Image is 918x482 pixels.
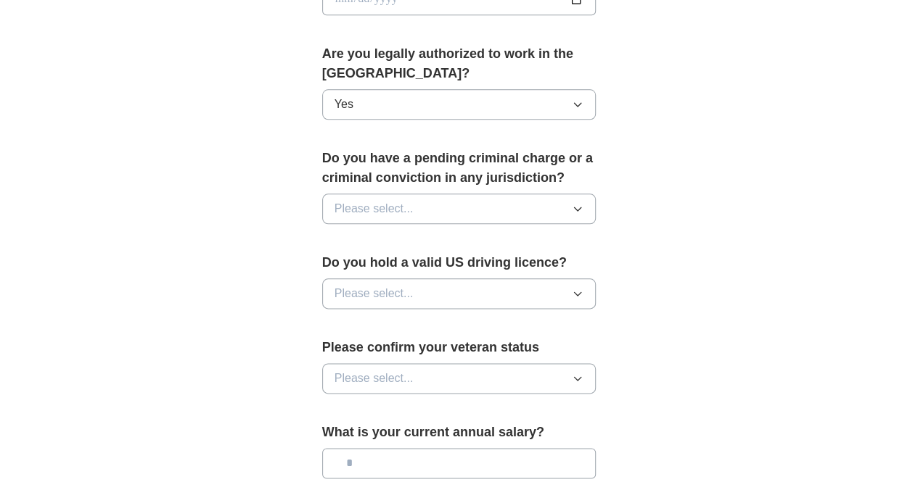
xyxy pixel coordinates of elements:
[322,44,597,83] label: Are you legally authorized to work in the [GEOGRAPHIC_DATA]?
[322,338,597,357] label: Please confirm your veteran status
[322,363,597,394] button: Please select...
[335,370,414,387] span: Please select...
[322,149,597,188] label: Do you have a pending criminal charge or a criminal conviction in any jurisdiction?
[335,200,414,217] span: Please select...
[322,253,597,273] label: Do you hold a valid US driving licence?
[322,194,597,224] button: Please select...
[335,96,353,113] span: Yes
[322,89,597,120] button: Yes
[322,278,597,309] button: Please select...
[322,423,597,442] label: What is your current annual salary?
[335,285,414,302] span: Please select...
